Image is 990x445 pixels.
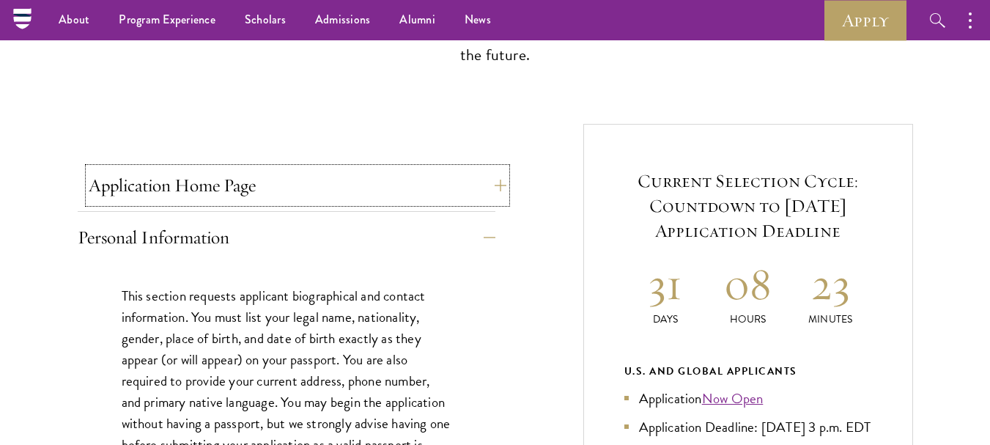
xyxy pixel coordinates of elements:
[268,15,723,69] p: Take the first step toward joining a global community that will shape the future.
[789,312,872,327] p: Minutes
[624,257,707,312] h2: 31
[89,168,506,203] button: Application Home Page
[706,312,789,327] p: Hours
[789,257,872,312] h2: 23
[78,220,495,255] button: Personal Information
[706,257,789,312] h2: 08
[624,312,707,327] p: Days
[624,416,872,438] li: Application Deadline: [DATE] 3 p.m. EDT
[624,362,872,380] div: U.S. and Global Applicants
[624,388,872,409] li: Application
[624,169,872,243] h5: Current Selection Cycle: Countdown to [DATE] Application Deadline
[702,388,764,409] a: Now Open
